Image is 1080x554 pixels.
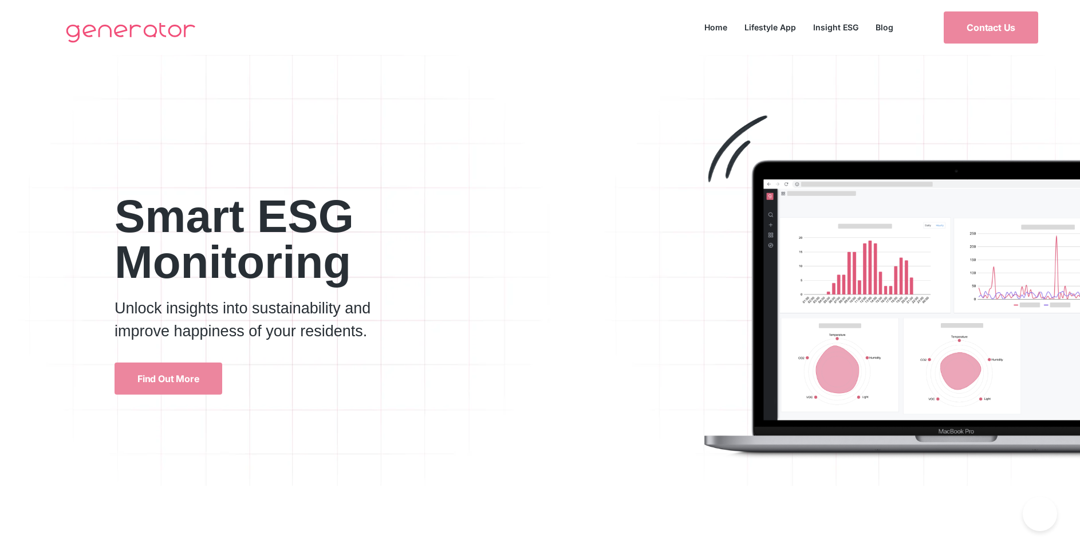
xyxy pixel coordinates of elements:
a: Contact Us [944,11,1038,44]
span: Contact Us [967,23,1015,32]
a: Home [696,19,736,35]
a: Find Out More [115,363,222,395]
p: Unlock insights into sustainability and improve happiness of your residents. [115,297,375,343]
iframe: Toggle Customer Support [1023,497,1057,531]
a: Lifestyle App [736,19,805,35]
a: Blog [867,19,902,35]
a: Insight ESG [805,19,867,35]
span: Find Out More [137,374,199,383]
nav: Menu [696,19,902,35]
h2: Smart ESG Monitoring [115,194,432,285]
